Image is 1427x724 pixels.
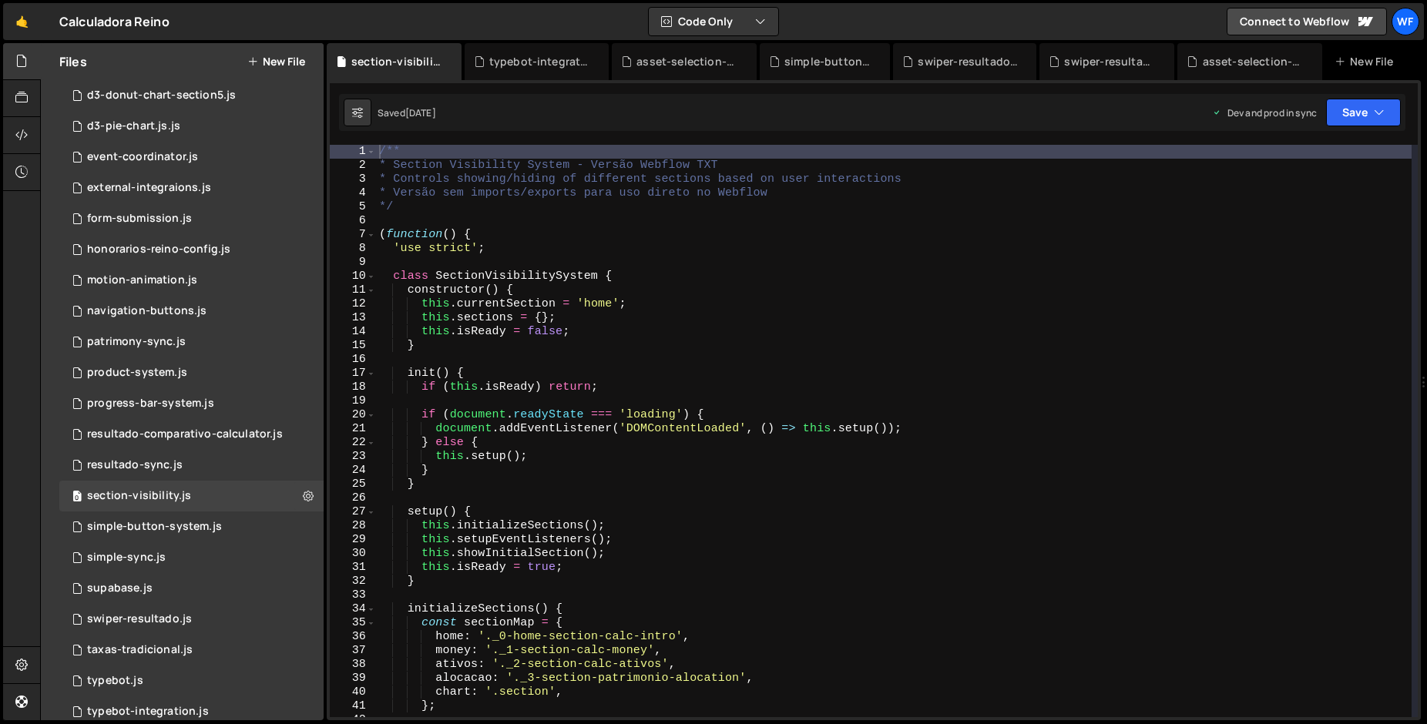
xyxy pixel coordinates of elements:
[87,520,222,534] div: simple-button-system.js
[330,658,376,672] div: 38
[330,380,376,394] div: 18
[72,491,82,504] span: 0
[1227,8,1387,35] a: Connect to Webflow
[918,54,1018,69] div: swiper-resultado.css
[1212,106,1317,119] div: Dev and prod in sync
[1392,8,1419,35] a: WF
[330,519,376,533] div: 28
[1335,54,1399,69] div: New File
[330,491,376,505] div: 26
[330,256,376,270] div: 9
[87,458,183,472] div: resultado-sync.js
[87,643,193,657] div: taxas-tradicional.js
[405,106,436,119] div: [DATE]
[87,674,143,688] div: typebot.js
[330,547,376,561] div: 30
[330,602,376,616] div: 34
[330,464,376,478] div: 24
[330,561,376,575] div: 31
[330,353,376,367] div: 16
[330,575,376,588] div: 32
[59,80,324,111] div: 16606/45188.js
[1064,54,1156,69] div: swiper-resultado.js
[330,436,376,450] div: 22
[87,582,153,595] div: supabase.js
[87,181,211,195] div: external-integraions.js
[87,612,192,626] div: swiper-resultado.js
[59,327,324,357] div: 16606/45185.js
[330,672,376,685] div: 39
[59,203,324,234] div: 16606/45204.js
[330,367,376,380] div: 17
[330,270,376,283] div: 10
[1203,54,1304,69] div: asset-selection-filter.js
[330,450,376,464] div: 23
[330,214,376,228] div: 6
[87,273,197,287] div: motion-animation.js
[330,325,376,339] div: 14
[330,311,376,325] div: 13
[87,366,187,380] div: product-system.js
[330,159,376,173] div: 2
[59,635,324,665] div: 16606/45194.js
[59,665,324,696] div: 16606/45206.js
[330,408,376,422] div: 20
[87,427,283,441] div: resultado-comparativo-calculator.js
[351,54,442,69] div: section-visibility.js
[649,8,778,35] button: Code Only
[330,533,376,547] div: 29
[330,394,376,408] div: 19
[330,297,376,311] div: 12
[330,283,376,297] div: 11
[330,200,376,214] div: 5
[87,397,214,411] div: progress-bar-system.js
[87,335,186,349] div: patrimony-sync.js
[330,339,376,353] div: 15
[330,242,376,256] div: 8
[330,644,376,658] div: 37
[330,173,376,186] div: 3
[59,12,170,31] div: Calculadora Reino
[59,142,324,173] div: 16606/45187.js
[87,551,166,565] div: simple-sync.js
[59,542,324,573] div: 16606/45179.js
[330,685,376,699] div: 40
[59,111,324,142] div: 16606/45209.js
[247,55,305,68] button: New File
[1326,99,1401,126] button: Save
[59,53,87,70] h2: Files
[87,304,206,318] div: navigation-buttons.js
[59,481,324,511] div: 16606/45181.js
[636,54,737,69] div: asset-selection-filter.css
[59,265,324,296] div: 16606/45186.js
[330,228,376,242] div: 7
[330,186,376,200] div: 4
[59,450,324,481] div: 16606/45182.js
[330,630,376,644] div: 36
[87,119,180,133] div: d3-pie-chart.js.js
[59,173,324,203] div: 16606/45202.js
[59,604,324,635] div: 16606/45207.js
[87,705,209,719] div: typebot-integration.js
[59,511,324,542] div: 16606/45180.js
[87,489,191,503] div: section-visibility.js
[87,89,236,102] div: d3-donut-chart-section5.js
[87,150,198,164] div: event-coordinator.js
[59,419,324,450] div: 16606/45183.js
[330,616,376,630] div: 35
[87,212,192,226] div: form-submission.js
[330,422,376,436] div: 21
[378,106,436,119] div: Saved
[59,296,324,327] div: 16606/45203.js
[330,588,376,602] div: 33
[87,243,230,256] div: honorarios-reino-config.js
[330,699,376,713] div: 41
[330,505,376,519] div: 27
[59,573,324,604] div: 16606/45193.js
[59,234,324,265] div: 16606/45192.js
[59,357,324,388] div: 16606/45201.js
[489,54,590,69] div: typebot-integration.js
[330,145,376,159] div: 1
[3,3,41,40] a: 🤙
